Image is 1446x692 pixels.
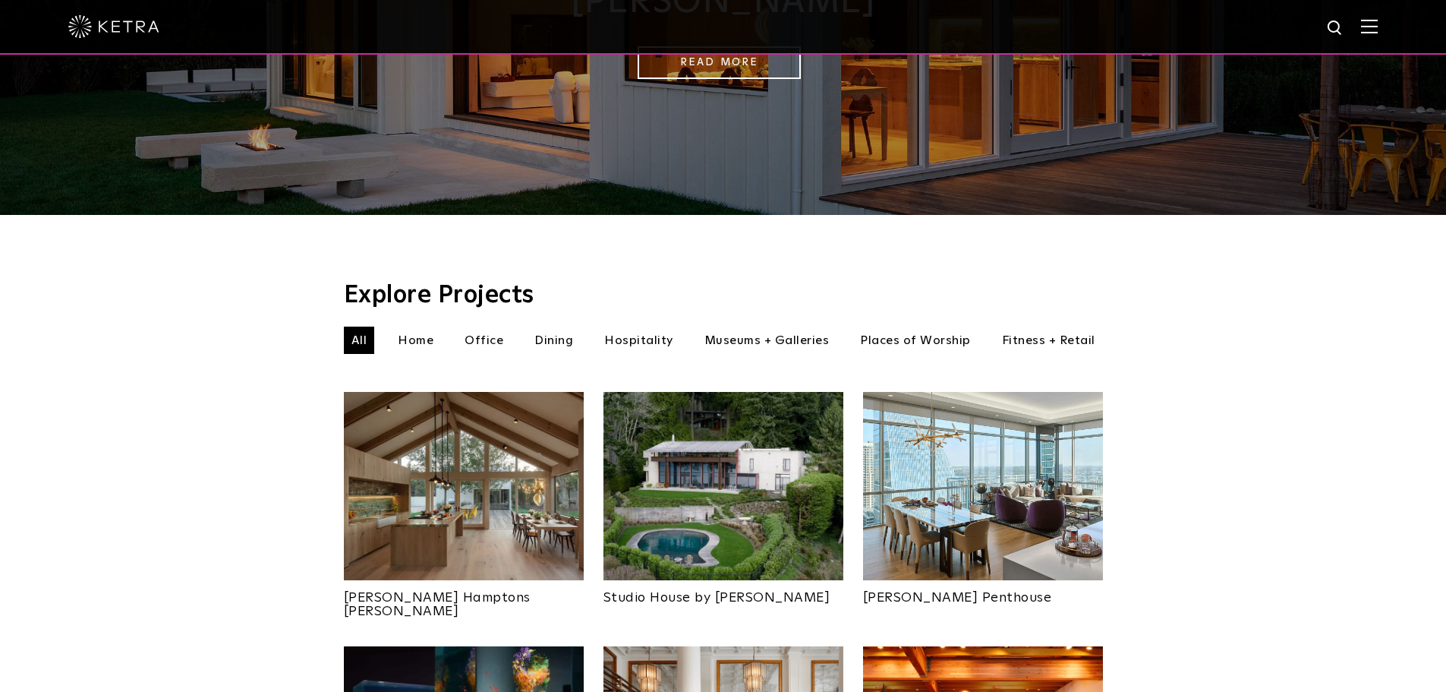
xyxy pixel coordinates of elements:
[863,580,1103,605] a: [PERSON_NAME] Penthouse
[1361,19,1378,33] img: Hamburger%20Nav.svg
[603,580,843,605] a: Studio House by [PERSON_NAME]
[344,580,584,618] a: [PERSON_NAME] Hamptons [PERSON_NAME]
[457,327,511,354] li: Office
[852,327,978,354] li: Places of Worship
[390,327,441,354] li: Home
[344,327,375,354] li: All
[603,392,843,580] img: An aerial view of Olson Kundig's Studio House in Seattle
[863,392,1103,580] img: Project_Landing_Thumbnail-2022smaller
[638,46,801,79] a: Read More
[994,327,1103,354] li: Fitness + Retail
[1326,19,1345,38] img: search icon
[697,327,837,354] li: Museums + Galleries
[344,392,584,580] img: Project_Landing_Thumbnail-2021
[68,15,159,38] img: ketra-logo-2019-white
[527,327,581,354] li: Dining
[597,327,681,354] li: Hospitality
[344,283,1103,308] h3: Explore Projects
